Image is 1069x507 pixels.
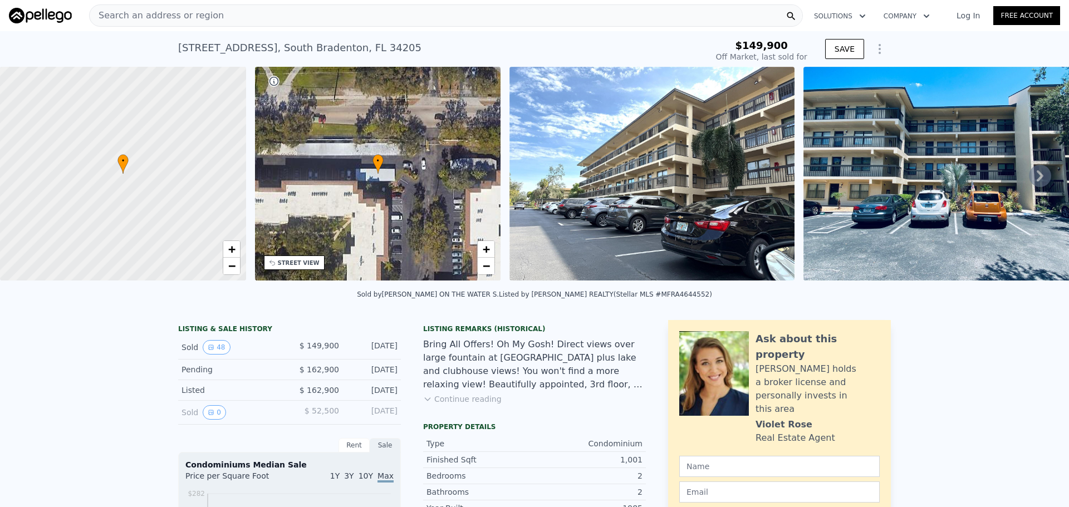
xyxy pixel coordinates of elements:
span: • [117,156,129,166]
div: • [372,154,384,174]
span: Max [377,471,394,483]
a: Zoom out [223,258,240,274]
button: SAVE [825,39,864,59]
span: $ 149,900 [300,341,339,350]
a: Zoom in [478,241,494,258]
div: Sold by [PERSON_NAME] ON THE WATER S . [357,291,499,298]
button: Solutions [805,6,875,26]
div: Sold [182,405,281,420]
span: + [228,242,235,256]
div: Property details [423,422,646,431]
div: Off Market, last sold for [716,51,807,62]
tspan: $282 [188,490,205,498]
div: • [117,154,129,174]
div: Pending [182,364,281,375]
span: − [228,259,235,273]
div: STREET VIEW [278,259,320,267]
span: $ 162,900 [300,365,339,374]
div: Ask about this property [756,331,880,362]
div: 1,001 [534,454,643,465]
span: − [483,259,490,273]
div: LISTING & SALE HISTORY [178,324,401,336]
div: Bedrooms [426,470,534,481]
div: Bathrooms [426,486,534,498]
div: Real Estate Agent [756,431,835,445]
div: [DATE] [348,364,398,375]
div: Listed by [PERSON_NAME] REALTY (Stellar MLS #MFRA4644552) [499,291,712,298]
div: Sale [370,438,401,452]
span: $ 52,500 [305,406,339,415]
span: Search an address or region [90,9,224,22]
button: View historical data [203,405,226,420]
div: Sold [182,340,281,355]
span: 10Y [359,471,373,480]
div: 2 [534,470,643,481]
div: [DATE] [348,405,398,420]
span: $149,900 [735,40,788,51]
div: 2 [534,486,643,498]
img: Pellego [9,8,72,23]
a: Log In [943,10,993,21]
div: Listed [182,385,281,396]
div: Listing Remarks (Historical) [423,324,646,333]
a: Zoom out [478,258,494,274]
div: [DATE] [348,385,398,396]
div: [PERSON_NAME] holds a broker license and personally invests in this area [756,362,880,416]
a: Free Account [993,6,1060,25]
input: Email [679,481,880,503]
div: [DATE] [348,340,398,355]
button: View historical data [203,340,230,355]
span: 1Y [330,471,340,480]
div: Violet Rose [756,418,812,431]
span: 3Y [344,471,354,480]
input: Name [679,456,880,477]
img: Sale: 146640968 Parcel: 58013291 [509,67,795,280]
div: Condominium [534,438,643,449]
div: Rent [339,438,370,452]
span: + [483,242,490,256]
div: [STREET_ADDRESS] , South Bradenton , FL 34205 [178,40,421,56]
div: Finished Sqft [426,454,534,465]
span: $ 162,900 [300,386,339,395]
div: Condominiums Median Sale [185,459,394,470]
span: • [372,156,384,166]
div: Price per Square Foot [185,470,290,488]
button: Continue reading [423,393,502,405]
button: Company [875,6,939,26]
div: Type [426,438,534,449]
a: Zoom in [223,241,240,258]
button: Show Options [869,38,891,60]
div: Bring All Offers! Oh My Gosh! Direct views over large fountain at [GEOGRAPHIC_DATA] plus lake and... [423,338,646,391]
